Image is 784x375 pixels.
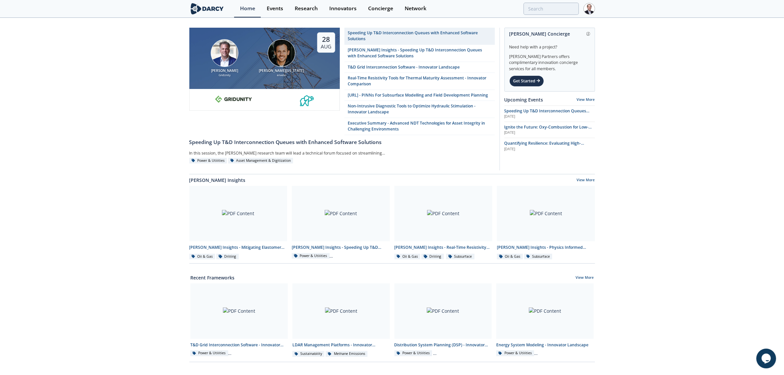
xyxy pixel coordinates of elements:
div: LDAR Management Platforms - Innovator Comparison [292,342,390,348]
a: View More [576,275,594,281]
a: Recent Frameworks [190,274,234,281]
a: PDF Content Distribution System Planning (DSP) - Innovator Landscape Power & Utilities [392,283,494,358]
a: PDF Content [PERSON_NAME] Insights - Speeding Up T&D Interconnection Queues with Enhanced Softwar... [289,186,392,260]
a: PDF Content Energy System Modeling - Innovator Landscape Power & Utilities [494,283,596,358]
a: Ignite the Future: Oxy-Combustion for Low-Carbon Power [DATE] [504,124,595,135]
div: [PERSON_NAME] Concierge [509,28,590,40]
span: Ignite the Future: Oxy-Combustion for Low-Carbon Power [504,124,592,136]
div: Asset Management & Digitization [228,158,293,164]
a: Speeding Up T&D Interconnection Queues with Enhanced Software Solutions [344,28,495,45]
a: View More [577,178,595,184]
img: logo-wide.svg [189,3,225,14]
img: Brian Fitzsimons [211,39,238,67]
div: [PERSON_NAME] Partners offers complimentary innovation concierge services for all members. [509,50,590,72]
div: T&D Grid Interconnection Software - Innovator Landscape [190,342,288,348]
div: [PERSON_NAME] Insights - Mitigating Elastomer Swelling Issue in Downhole Drilling Mud Motors [189,245,287,250]
div: [PERSON_NAME][US_STATE] [256,68,308,73]
a: PDF Content LDAR Management Platforms - Innovator Comparison Sustainability Methane Emissions [290,283,392,358]
div: Power & Utilities [190,350,228,356]
img: Profile [583,3,595,14]
div: [PERSON_NAME] Insights - Physics Informed Neural Networks to Accelerate Subsurface Scenario Analysis [497,245,595,250]
a: [URL] - PINNs For Subsurface Modelling and Field Development Planning [344,90,495,101]
div: Research [295,6,318,11]
div: [DATE] [504,147,595,152]
div: Power & Utilities [394,350,432,356]
div: Sustainability [292,351,325,357]
div: [PERSON_NAME] Insights - Speeding Up T&D Interconnection Queues with Enhanced Software Solutions [292,245,390,250]
div: In this session, the [PERSON_NAME] research team will lead a technical forum focused on streamlin... [189,149,411,158]
div: [PERSON_NAME] Insights - Real-Time Resistivity Tools for Thermal Maturity Assessment in Unconvent... [394,245,493,250]
a: Speeding Up T&D Interconnection Queues with Enhanced Software Solutions [DATE] [504,108,595,119]
a: Non-Intrusive Diagnostic Tools to Optimize Hydraulic Stimulation - Innovator Landscape [344,101,495,118]
div: Network [405,6,426,11]
div: Concierge [368,6,393,11]
div: Power & Utilities [189,158,227,164]
a: Real-Time Resistivity Tools for Thermal Maturity Assessment - Innovator Comparison [344,73,495,90]
div: envelio [256,73,308,77]
img: 10e008b0-193f-493d-a134-a0520e334597 [215,92,252,106]
a: PDF Content [PERSON_NAME] Insights - Real-Time Resistivity Tools for Thermal Maturity Assessment ... [392,186,495,260]
div: Energy System Modeling - Innovator Landscape [496,342,594,348]
a: Upcoming Events [504,96,543,103]
img: information.svg [586,32,590,36]
img: 336b6de1-6040-4323-9c13-5718d9811639 [300,92,314,106]
a: T&D Grid Interconnection Software - Innovator Landscape [344,62,495,73]
div: Distribution System Planning (DSP) - Innovator Landscape [394,342,492,348]
div: [PERSON_NAME] [199,68,251,73]
a: PDF Content [PERSON_NAME] Insights - Physics Informed Neural Networks to Accelerate Subsurface Sc... [495,186,597,260]
div: Aug [321,43,331,50]
div: [DATE] [504,130,595,135]
div: Subsurface [446,254,474,260]
a: Speeding Up T&D Interconnection Queues with Enhanced Software Solutions [189,135,495,146]
div: Power & Utilities [496,350,534,356]
div: Oil & Gas [394,254,420,260]
div: Subsurface [524,254,553,260]
a: PDF Content T&D Grid Interconnection Software - Innovator Landscape Power & Utilities [188,283,290,358]
a: Quantifying Resilience: Evaluating High-Impact, Low-Frequency (HILF) Events [DATE] [504,140,595,152]
div: Innovators [329,6,357,11]
div: Speeding Up T&D Interconnection Queues with Enhanced Software Solutions [348,30,491,42]
a: [PERSON_NAME] Insights - Speeding Up T&D Interconnection Queues with Enhanced Software Solutions [344,45,495,62]
a: Brian Fitzsimons [PERSON_NAME] GridUnity Luigi Montana [PERSON_NAME][US_STATE] envelio 28 Aug [189,28,340,135]
div: Oil & Gas [189,254,215,260]
div: Power & Utilities [292,253,330,259]
div: Home [240,6,255,11]
span: Quantifying Resilience: Evaluating High-Impact, Low-Frequency (HILF) Events [504,140,584,152]
div: Drilling [421,254,444,260]
a: Executive Summary - Advanced NDT Technologies for Asset Integrity in Challenging Environments [344,118,495,135]
iframe: chat widget [756,349,777,368]
div: GridUnity [199,73,251,77]
span: Speeding Up T&D Interconnection Queues with Enhanced Software Solutions [504,108,590,120]
img: Luigi Montana [268,39,295,67]
div: Methane Emissions [326,351,367,357]
div: Need help with a project? [509,40,590,50]
div: Oil & Gas [497,254,523,260]
div: Speeding Up T&D Interconnection Queues with Enhanced Software Solutions [189,138,495,146]
a: [PERSON_NAME] Insights [189,177,246,184]
div: Drilling [216,254,239,260]
div: Get Started [509,75,544,87]
a: PDF Content [PERSON_NAME] Insights - Mitigating Elastomer Swelling Issue in Downhole Drilling Mud... [187,186,290,260]
input: Advanced Search [524,3,579,15]
div: [DATE] [504,114,595,119]
a: View More [577,97,595,102]
div: 28 [321,35,331,43]
div: Events [267,6,283,11]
